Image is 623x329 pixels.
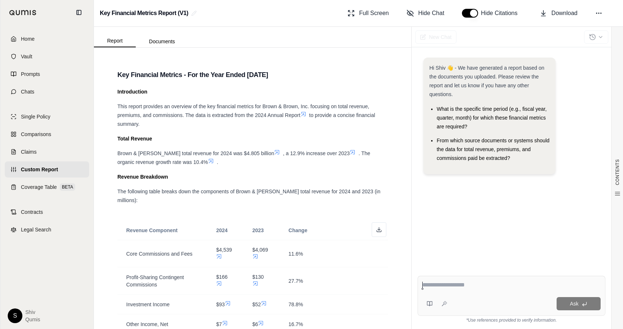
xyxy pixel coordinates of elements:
h2: Key Financial Metrics Report (V1) [100,7,188,20]
span: . [217,159,218,165]
a: Chats [5,84,89,100]
strong: Total Revenue [117,136,152,142]
span: Core Commissions and Fees [126,251,193,257]
span: Ask [570,301,578,307]
span: Investment Income [126,301,170,307]
a: Custom Report [5,161,89,178]
span: Download [551,9,578,18]
span: $4,539 [216,247,232,253]
span: Claims [21,148,37,156]
span: Hi Shiv 👋 - We have generated a report based on the documents you uploaded. Please review the rep... [429,65,544,97]
span: Revenue Component [126,227,178,233]
span: Hide Citations [481,9,522,18]
span: Hide Chat [418,9,444,18]
h3: Key Financial Metrics - For the Year Ended [DATE] [117,68,388,81]
span: This report provides an overview of the key financial metrics for Brown & Brown, Inc. focusing on... [117,103,369,118]
span: From which source documents or systems should the data for total revenue, premiums, and commissio... [437,138,549,161]
span: What is the specific time period (e.g., fiscal year, quarter, month) for which these financial me... [437,106,547,129]
span: 27.7% [288,278,303,284]
span: Legal Search [21,226,51,233]
span: Profit-Sharing Contingent Commissions [126,274,184,288]
span: $6 [252,321,258,327]
span: Home [21,35,34,43]
button: Collapse sidebar [73,7,85,18]
span: BETA [60,183,75,191]
span: 11.6% [288,251,303,257]
button: Full Screen [345,6,392,21]
span: Brown & [PERSON_NAME] total revenue for 2024 was $4.805 billion [117,150,274,156]
a: Vault [5,48,89,65]
a: Contracts [5,204,89,220]
span: Comparisons [21,131,51,138]
span: $7 [216,321,222,327]
span: Change [288,227,307,233]
span: $166 [216,274,227,280]
span: $93 [216,301,225,307]
span: 78.8% [288,301,303,307]
span: , a 12.9% increase over 2023 [283,150,350,156]
span: $4,069 [252,247,268,253]
div: S [8,308,22,323]
strong: Revenue Breakdown [117,174,168,180]
button: Download [537,6,580,21]
span: Prompts [21,70,40,78]
span: Qumis [25,316,40,323]
span: Chats [21,88,34,95]
span: CONTENTS [615,159,620,185]
a: Home [5,31,89,47]
span: Vault [21,53,32,60]
button: Report [94,35,136,47]
span: Single Policy [21,113,50,120]
span: Contracts [21,208,43,216]
span: $52 [252,301,261,307]
a: Prompts [5,66,89,82]
span: Custom Report [21,166,58,173]
div: *Use references provided to verify information. [418,316,605,323]
span: Other Income, Net [126,321,168,327]
span: Full Screen [359,9,389,18]
button: Hide Chat [404,6,447,21]
img: Qumis Logo [9,10,37,15]
span: 2024 [216,227,227,233]
span: 16.7% [288,321,303,327]
a: Claims [5,144,89,160]
strong: Introduction [117,89,147,95]
button: Ask [557,297,601,310]
button: Documents [136,36,188,47]
a: Legal Search [5,222,89,238]
span: $130 [252,274,264,280]
span: The following table breaks down the components of Brown & [PERSON_NAME] total revenue for 2024 an... [117,189,380,203]
a: Comparisons [5,126,89,142]
span: Shiv [25,308,40,316]
a: Coverage TableBETA [5,179,89,195]
button: Download as Excel [372,222,386,237]
span: 2023 [252,227,264,233]
span: Coverage Table [21,183,57,191]
a: Single Policy [5,109,89,125]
